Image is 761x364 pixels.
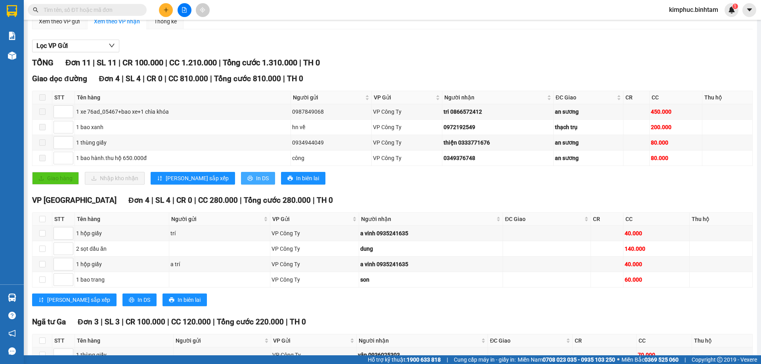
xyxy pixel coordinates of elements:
span: Người nhận [359,336,480,345]
td: VP Công Ty [270,257,359,272]
span: | [219,58,221,67]
div: Xem theo VP gửi [39,17,80,26]
span: CC 810.000 [168,74,208,83]
span: printer [129,297,134,303]
span: ĐC Giao [556,93,616,102]
span: TỔNG [32,58,54,67]
span: Người nhận [361,215,495,223]
div: công [292,154,370,162]
span: TH 0 [317,196,333,205]
span: Cung cấp máy in - giấy in: [454,355,516,364]
div: 0987849068 [292,107,370,116]
img: logo-vxr [7,5,17,17]
span: VP [GEOGRAPHIC_DATA] [32,196,117,205]
span: In DS [138,295,150,304]
span: | [165,58,167,67]
span: ⚪️ [617,358,620,361]
span: SL 11 [97,58,117,67]
span: printer [247,175,253,182]
span: sort-ascending [157,175,163,182]
div: an sương [555,107,622,116]
span: Người gửi [171,215,262,223]
img: solution-icon [8,32,16,40]
span: Người nhận [444,93,545,102]
span: VP Gửi [273,336,348,345]
span: | [286,317,288,326]
button: sort-ascending[PERSON_NAME] sắp xếp [32,293,117,306]
input: Tìm tên, số ĐT hoặc mã đơn [44,6,137,14]
td: VP Công Ty [270,226,359,241]
div: a vinh 0935241635 [360,260,501,269]
th: CC [650,91,702,104]
span: ĐC Giao [490,336,564,345]
span: | [164,74,166,83]
div: hn về [292,123,370,131]
span: [PERSON_NAME] sắp xếp [47,295,110,304]
span: | [685,355,686,364]
div: 60.000 [625,275,688,284]
span: CR 0 [147,74,163,83]
span: | [122,74,124,83]
div: 80.000 [651,138,701,147]
div: 0934944049 [292,138,370,147]
span: Hỗ trợ kỹ thuật: [368,355,441,364]
span: CC 120.000 [171,317,211,326]
span: | [93,58,95,67]
span: Tổng cước 220.000 [217,317,284,326]
div: 0972192549 [444,123,552,131]
img: warehouse-icon [8,293,16,302]
th: Thu hộ [690,213,753,226]
span: VP Gửi [272,215,351,223]
div: trí [170,229,269,238]
th: Thu hộ [692,334,753,347]
div: 70.000 [638,351,690,359]
div: 1 thùng giấy [76,138,289,147]
span: CR 0 [176,196,192,205]
div: VP Công Ty [373,154,441,162]
span: Đơn 4 [99,74,120,83]
span: Giao dọc đường [32,74,87,83]
span: aim [200,7,205,13]
span: Tổng cước 810.000 [214,74,281,83]
td: VP Công Ty [372,135,443,151]
button: file-add [178,3,191,17]
strong: 1900 633 818 [407,356,441,363]
span: file-add [182,7,187,13]
div: VP Công Ty [272,275,358,284]
button: uploadGiao hàng [32,172,79,185]
div: an sương [555,138,622,147]
div: VP Công Ty [373,123,441,131]
div: a vinh 0935241635 [360,229,501,238]
button: printerIn DS [122,293,157,306]
span: Ngã tư Ga [32,317,66,326]
span: In biên lai [178,295,201,304]
span: caret-down [746,6,753,13]
span: ĐC Giao [505,215,583,223]
span: VP Gửi [374,93,434,102]
span: printer [169,297,174,303]
span: | [447,355,448,364]
img: warehouse-icon [8,51,16,60]
span: Miền Nam [518,355,615,364]
span: sort-ascending [38,297,44,303]
div: dung [360,244,501,253]
div: 1 thùng giấy [76,351,172,359]
th: Tên hàng [75,91,291,104]
th: Thu hộ [702,91,753,104]
th: Tên hàng [75,213,169,226]
td: VP Công Ty [372,151,443,166]
div: 2 sọt dầu ăn [76,244,168,253]
th: CC [623,213,690,226]
div: 1 bao xanh [76,123,289,131]
span: down [109,42,115,49]
span: | [101,317,103,326]
button: Lọc VP Gửi [32,40,119,52]
button: aim [196,3,210,17]
div: 1 hộp giấy [76,260,168,269]
div: 0349376748 [444,154,552,162]
span: TH 0 [303,58,320,67]
span: | [283,74,285,83]
div: 1 bao trang [76,275,168,284]
span: TH 0 [290,317,306,326]
div: 1 hộp giấy [76,229,168,238]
